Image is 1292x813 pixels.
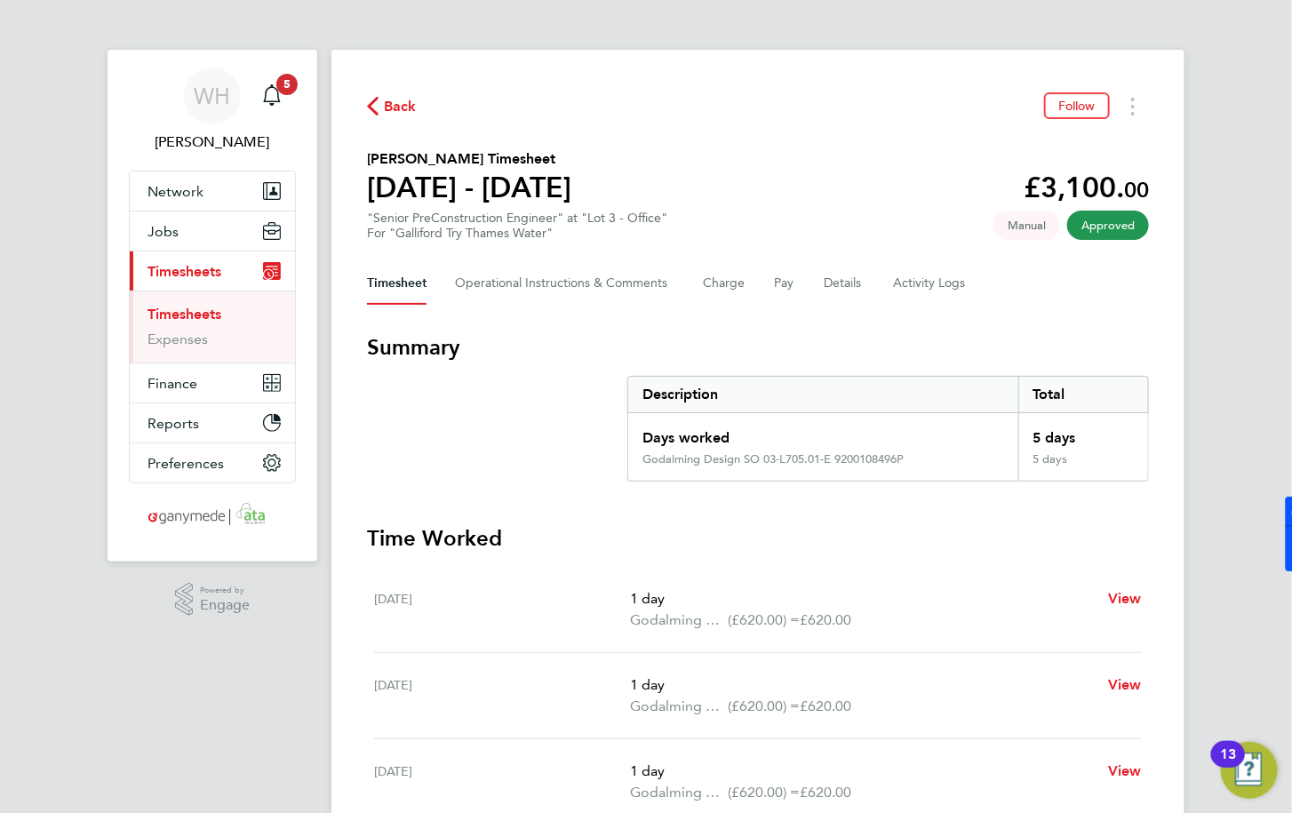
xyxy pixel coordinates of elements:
[630,610,728,631] span: Godalming Design SO 03-L705.01-E 9200108496P
[1018,452,1148,481] div: 5 days
[1108,674,1142,696] a: View
[1058,98,1096,114] span: Follow
[1044,92,1110,119] button: Follow
[384,96,417,117] span: Back
[148,263,221,280] span: Timesheets
[148,183,203,200] span: Network
[630,674,1094,696] p: 1 day
[148,306,221,323] a: Timesheets
[1124,177,1149,203] span: 00
[630,588,1094,610] p: 1 day
[703,262,746,305] button: Charge
[627,376,1149,482] div: Summary
[728,611,800,628] span: (£620.00) =
[367,333,1149,362] h3: Summary
[148,415,199,432] span: Reports
[824,262,865,305] button: Details
[254,68,290,124] a: 5
[130,171,295,211] button: Network
[108,50,317,562] nav: Main navigation
[628,413,1018,452] div: Days worked
[148,455,224,472] span: Preferences
[200,598,250,613] span: Engage
[367,95,417,117] button: Back
[1108,588,1142,610] a: View
[148,331,208,347] a: Expenses
[148,375,197,392] span: Finance
[1024,171,1149,204] app-decimal: £3,100.
[130,443,295,482] button: Preferences
[143,501,283,530] img: ganymedesolutions-logo-retina.png
[1067,211,1149,240] span: This timesheet has been approved.
[993,211,1060,240] span: This timesheet was manually created.
[367,524,1149,553] h3: Time Worked
[129,501,296,530] a: Go to home page
[800,784,851,801] span: £620.00
[774,262,795,305] button: Pay
[367,148,571,170] h2: [PERSON_NAME] Timesheet
[1108,676,1142,693] span: View
[800,611,851,628] span: £620.00
[1220,754,1236,777] div: 13
[728,784,800,801] span: (£620.00) =
[130,291,295,363] div: Timesheets
[130,403,295,442] button: Reports
[374,761,630,803] div: [DATE]
[642,452,904,466] div: Godalming Design SO 03-L705.01-E 9200108496P
[628,377,1018,412] div: Description
[1018,413,1148,452] div: 5 days
[367,211,667,241] div: "Senior PreConstruction Engineer" at "Lot 3 - Office"
[129,68,296,153] a: WH[PERSON_NAME]
[630,696,728,717] span: Godalming Design SO 03-L705.01-E 9200108496P
[195,84,231,108] span: WH
[893,262,968,305] button: Activity Logs
[630,761,1094,782] p: 1 day
[1018,377,1148,412] div: Total
[276,74,298,95] span: 5
[1108,590,1142,607] span: View
[130,211,295,251] button: Jobs
[367,170,571,205] h1: [DATE] - [DATE]
[367,226,667,241] div: For "Galliford Try Thames Water"
[129,132,296,153] span: William Heath
[130,363,295,403] button: Finance
[728,697,800,714] span: (£620.00) =
[148,223,179,240] span: Jobs
[1108,761,1142,782] a: View
[800,697,851,714] span: £620.00
[1108,762,1142,779] span: View
[374,588,630,631] div: [DATE]
[455,262,674,305] button: Operational Instructions & Comments
[367,262,427,305] button: Timesheet
[1221,742,1278,799] button: Open Resource Center, 13 new notifications
[200,583,250,598] span: Powered by
[630,782,728,803] span: Godalming Design SO 03-L705.01-E 9200108496P
[1117,92,1149,120] button: Timesheets Menu
[374,674,630,717] div: [DATE]
[130,251,295,291] button: Timesheets
[175,583,251,617] a: Powered byEngage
